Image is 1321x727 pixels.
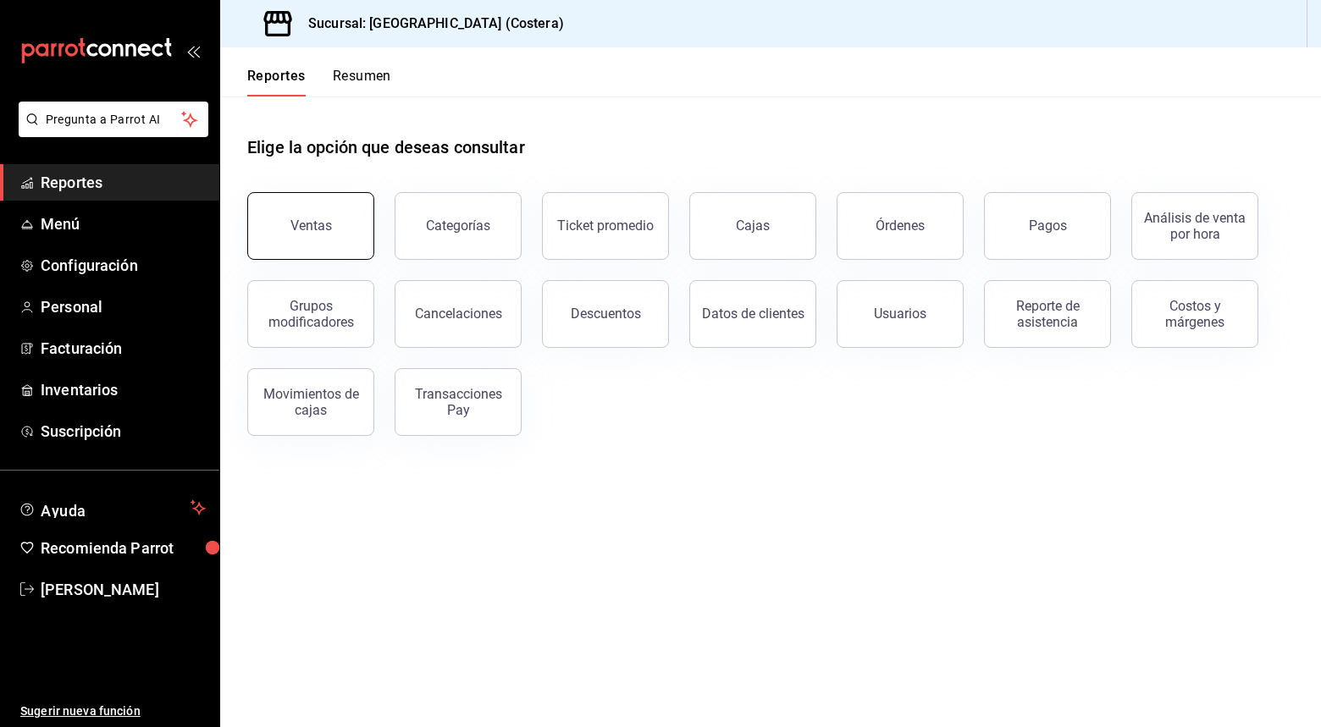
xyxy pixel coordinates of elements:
a: Pregunta a Parrot AI [12,123,208,140]
span: Sugerir nueva función [20,702,206,720]
div: Ventas [290,218,332,234]
div: Transacciones Pay [406,386,511,418]
h1: Elige la opción que deseas consultar [247,135,525,160]
span: Ayuda [41,498,184,518]
button: Grupos modificadores [247,280,374,348]
button: Costos y márgenes [1131,280,1258,348]
button: Ticket promedio [542,192,669,260]
div: Órdenes [876,218,925,234]
button: Ventas [247,192,374,260]
button: Categorías [395,192,522,260]
button: open_drawer_menu [186,44,200,58]
span: Personal [41,295,206,318]
div: Cancelaciones [415,306,502,322]
span: Recomienda Parrot [41,537,206,559]
div: Datos de clientes [702,306,804,322]
span: [PERSON_NAME] [41,578,206,601]
span: Inventarios [41,378,206,401]
div: navigation tabs [247,68,391,96]
span: Reportes [41,171,206,194]
button: Movimientos de cajas [247,368,374,436]
button: Cajas [689,192,816,260]
button: Datos de clientes [689,280,816,348]
div: Cajas [736,218,770,234]
h3: Sucursal: [GEOGRAPHIC_DATA] (Costera) [295,14,564,34]
div: Grupos modificadores [258,298,363,330]
button: Análisis de venta por hora [1131,192,1258,260]
button: Pagos [984,192,1111,260]
span: Pregunta a Parrot AI [46,111,182,129]
button: Reporte de asistencia [984,280,1111,348]
div: Ticket promedio [557,218,654,234]
div: Descuentos [571,306,641,322]
button: Resumen [333,68,391,96]
span: Facturación [41,337,206,360]
div: Pagos [1029,218,1067,234]
button: Pregunta a Parrot AI [19,102,208,137]
div: Movimientos de cajas [258,386,363,418]
button: Reportes [247,68,306,96]
div: Reporte de asistencia [995,298,1100,330]
span: Suscripción [41,420,206,443]
span: Menú [41,212,206,235]
div: Categorías [426,218,490,234]
button: Transacciones Pay [395,368,522,436]
div: Usuarios [874,306,926,322]
div: Costos y márgenes [1142,298,1247,330]
button: Descuentos [542,280,669,348]
span: Configuración [41,254,206,277]
button: Órdenes [837,192,964,260]
div: Análisis de venta por hora [1142,210,1247,242]
button: Cancelaciones [395,280,522,348]
button: Usuarios [837,280,964,348]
